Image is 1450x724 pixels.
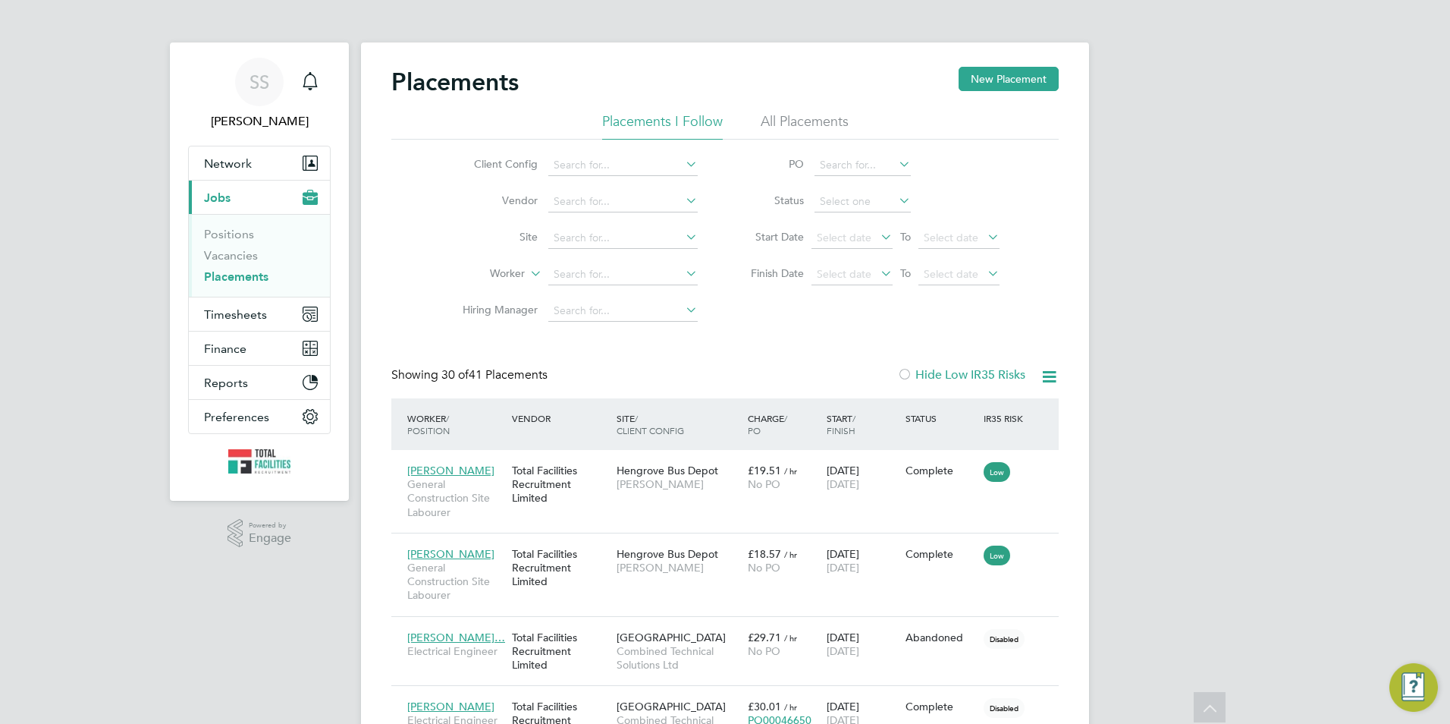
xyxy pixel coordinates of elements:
[204,376,248,390] span: Reports
[508,456,613,513] div: Total Facilities Recruitment Limited
[905,631,977,644] div: Abandoned
[617,561,740,574] span: [PERSON_NAME]
[228,449,290,474] img: tfrecruitment-logo-retina.png
[403,455,1059,468] a: [PERSON_NAME]General Construction Site LabourerTotal Facilities Recruitment LimitedHengrove Bus D...
[391,67,519,97] h2: Placements
[736,266,804,280] label: Finish Date
[896,227,915,247] span: To
[508,404,613,432] div: Vendor
[827,412,855,436] span: / Finish
[228,519,292,548] a: Powered byEngage
[204,307,267,322] span: Timesheets
[736,230,804,244] label: Start Date
[784,701,797,713] span: / hr
[924,231,978,244] span: Select date
[407,631,505,644] span: [PERSON_NAME]…
[249,519,291,532] span: Powered by
[959,67,1059,91] button: New Placement
[441,367,469,382] span: 30 of
[896,263,915,283] span: To
[438,266,525,282] label: Worker
[189,400,330,433] button: Preferences
[204,269,268,284] a: Placements
[407,412,450,436] span: / Position
[189,146,330,180] button: Network
[814,155,911,176] input: Search for...
[204,156,252,171] span: Network
[617,412,684,436] span: / Client Config
[905,547,977,561] div: Complete
[748,644,780,658] span: No PO
[814,191,911,212] input: Select one
[1389,663,1438,712] button: Engage Resource Center
[905,464,977,477] div: Complete
[827,561,859,574] span: [DATE]
[403,622,1059,635] a: [PERSON_NAME]…Electrical EngineerTotal Facilities Recruitment Limited[GEOGRAPHIC_DATA]Combined Te...
[441,367,548,382] span: 41 Placements
[407,547,494,561] span: [PERSON_NAME]
[761,112,849,140] li: All Placements
[617,700,726,713] span: [GEOGRAPHIC_DATA]
[548,228,698,249] input: Search for...
[407,464,494,477] span: [PERSON_NAME]
[748,477,780,491] span: No PO
[450,194,538,207] label: Vendor
[984,462,1010,482] span: Low
[617,464,718,477] span: Hengrove Bus Depot
[617,631,726,644] span: [GEOGRAPHIC_DATA]
[748,561,780,574] span: No PO
[548,155,698,176] input: Search for...
[548,191,698,212] input: Search for...
[189,297,330,331] button: Timesheets
[617,547,718,561] span: Hengrove Bus Depot
[204,227,254,241] a: Positions
[403,404,508,444] div: Worker
[984,698,1025,718] span: Disabled
[204,248,258,263] a: Vacancies
[748,631,781,644] span: £29.71
[189,332,330,365] button: Finance
[897,367,1025,382] label: Hide Low IR35 Risks
[748,464,781,477] span: £19.51
[823,540,902,582] div: [DATE]
[827,644,859,658] span: [DATE]
[204,342,246,356] span: Finance
[748,700,781,713] span: £30.01
[189,366,330,399] button: Reports
[736,194,804,207] label: Status
[189,181,330,214] button: Jobs
[407,561,504,603] span: General Construction Site Labourer
[617,477,740,491] span: [PERSON_NAME]
[204,190,231,205] span: Jobs
[736,157,804,171] label: PO
[548,264,698,285] input: Search for...
[403,539,1059,552] a: [PERSON_NAME]General Construction Site LabourerTotal Facilities Recruitment LimitedHengrove Bus D...
[450,157,538,171] label: Client Config
[188,58,331,131] a: SS[PERSON_NAME]
[817,267,871,281] span: Select date
[905,700,977,713] div: Complete
[827,477,859,491] span: [DATE]
[613,404,744,444] div: Site
[508,623,613,680] div: Total Facilities Recruitment Limited
[924,267,978,281] span: Select date
[170,42,349,501] nav: Main navigation
[602,112,723,140] li: Placements I Follow
[984,629,1025,649] span: Disabled
[784,632,797,644] span: / hr
[823,623,902,666] div: [DATE]
[407,477,504,519] span: General Construction Site Labourer
[250,72,269,92] span: SS
[508,540,613,597] div: Total Facilities Recruitment Limited
[249,532,291,545] span: Engage
[784,465,797,477] span: / hr
[617,644,740,672] span: Combined Technical Solutions Ltd
[817,231,871,244] span: Select date
[407,644,504,658] span: Electrical Engineer
[902,404,981,432] div: Status
[744,404,823,444] div: Charge
[784,549,797,560] span: / hr
[391,367,551,383] div: Showing
[403,691,1059,704] a: [PERSON_NAME]Electrical EngineerTotal Facilities Recruitment Limited[GEOGRAPHIC_DATA]Combined Tec...
[823,456,902,499] div: [DATE]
